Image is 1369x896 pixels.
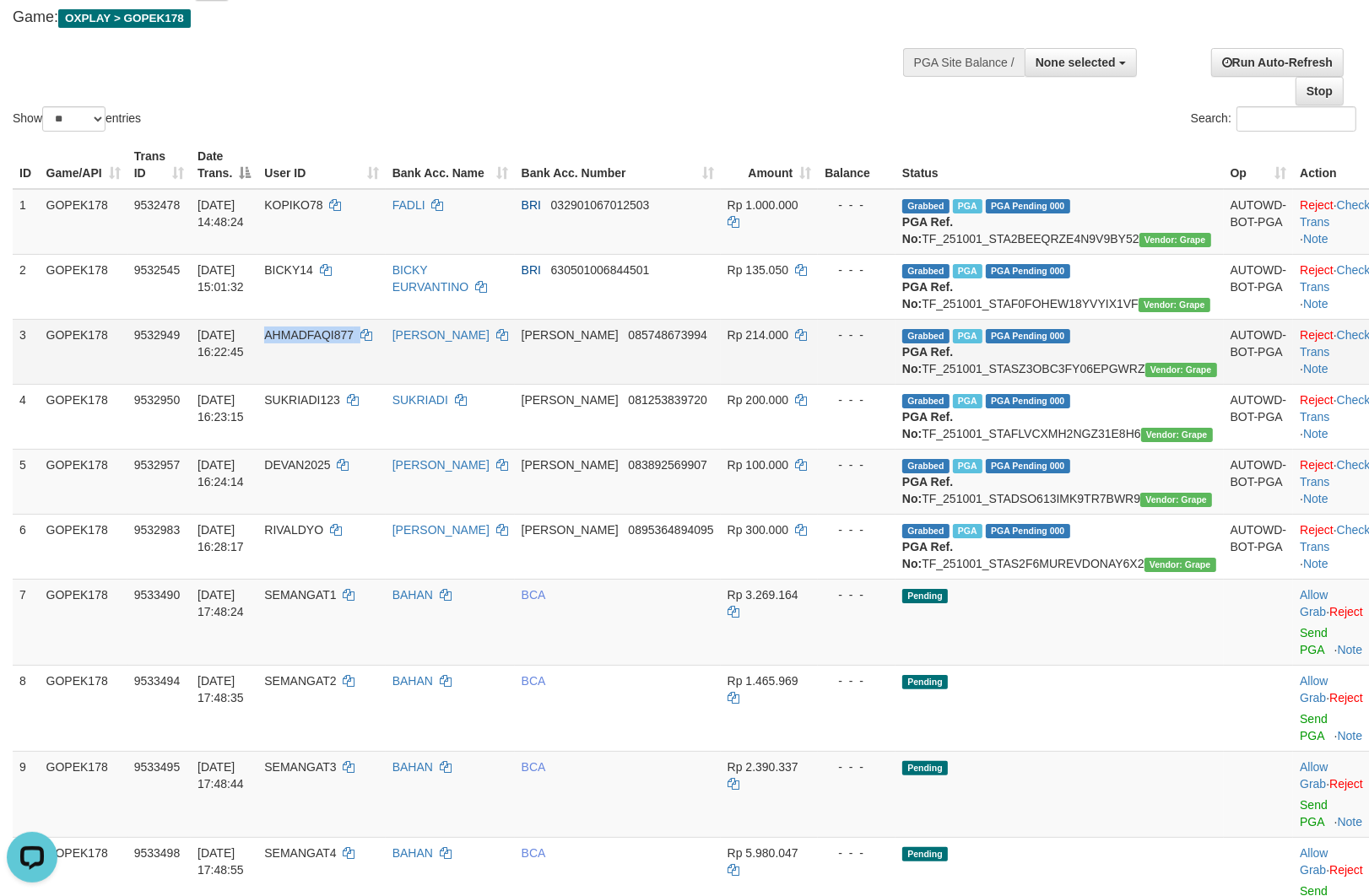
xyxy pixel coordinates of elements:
div: - - - [825,521,889,538]
a: BAHAN [392,760,433,774]
th: Bank Acc. Number: activate to sort column ascending [515,141,721,189]
span: BCA [522,846,545,860]
span: 9532983 [134,523,181,537]
th: Date Trans.: activate to sort column descending [191,141,257,189]
span: Grabbed [902,199,950,213]
span: SEMANGAT3 [264,760,336,774]
span: · [1300,846,1329,877]
input: Search: [1236,106,1356,132]
span: Pending [902,761,948,775]
span: BCA [522,674,545,688]
th: ID [13,141,40,189]
span: 9533490 [134,588,181,602]
a: Reject [1329,777,1363,791]
td: 5 [13,449,40,514]
b: PGA Ref. No: [902,410,953,440]
span: Marked by baopuja [953,394,982,408]
a: Note [1303,492,1328,505]
span: [DATE] 16:22:45 [198,328,244,359]
span: 9533495 [134,760,181,774]
span: Pending [902,847,948,861]
span: PGA Pending [986,264,1070,278]
span: [DATE] 16:24:14 [198,458,244,488]
a: Reject [1300,393,1334,407]
td: AUTOWD-BOT-PGA [1224,514,1294,579]
td: GOPEK178 [40,319,127,384]
span: [DATE] 17:48:55 [198,846,244,877]
div: - - - [825,758,889,775]
td: TF_251001_STAS2F6MUREVDONAY6X2 [896,514,1224,579]
td: AUTOWD-BOT-PGA [1224,189,1294,255]
div: - - - [825,845,889,861]
span: Copy 081253839720 to clipboard [628,393,706,407]
span: [PERSON_NAME] [522,393,619,407]
a: SUKRIADI [392,393,448,407]
td: 2 [13,254,40,319]
div: - - - [825,197,889,213]
span: [DATE] 14:48:24 [198,198,244,229]
a: Reject [1300,198,1334,212]
th: Game/API: activate to sort column ascending [40,141,127,189]
b: PGA Ref. No: [902,540,953,570]
a: FADLI [392,198,425,212]
span: Grabbed [902,329,950,343]
span: 9532545 [134,263,181,277]
span: Copy 085748673994 to clipboard [628,328,706,342]
a: BICKY EURVANTINO [392,263,469,294]
span: [PERSON_NAME] [522,523,619,537]
span: Copy 0895364894095 to clipboard [628,523,713,537]
a: Send PGA [1300,798,1328,829]
a: BAHAN [392,674,433,688]
span: Marked by baopuja [953,199,982,213]
span: [DATE] 16:28:17 [198,523,244,553]
span: Marked by baopuja [953,264,982,278]
span: Vendor URL: https://settle31.1velocity.biz [1145,363,1217,377]
div: - - - [825,262,889,278]
a: [PERSON_NAME] [392,328,490,342]
b: PGA Ref. No: [902,345,953,375]
span: KOPIKO78 [264,198,322,212]
a: Allow Grab [1300,588,1328,618]
span: SUKRIADI123 [264,393,339,407]
td: GOPEK178 [40,665,127,751]
span: [DATE] 17:48:44 [198,760,244,791]
a: Note [1303,427,1328,440]
span: BRI [522,263,541,277]
span: Vendor URL: https://settle31.1velocity.biz [1141,428,1213,442]
span: Rp 3.269.164 [728,588,798,602]
span: SEMANGAT4 [264,846,336,860]
td: AUTOWD-BOT-PGA [1224,384,1294,449]
td: AUTOWD-BOT-PGA [1224,254,1294,319]
span: Rp 200.000 [728,393,788,407]
span: Rp 300.000 [728,523,788,537]
a: Note [1303,557,1328,570]
td: 4 [13,384,40,449]
span: Vendor URL: https://settle31.1velocity.biz [1139,233,1211,247]
td: GOPEK178 [40,449,127,514]
span: Marked by baopuja [953,524,982,538]
span: Pending [902,589,948,603]
span: Grabbed [902,524,950,538]
a: BAHAN [392,588,433,602]
div: - - - [825,456,889,473]
h4: Game: [13,9,896,26]
a: Reject [1329,605,1363,618]
span: Vendor URL: https://settle31.1velocity.biz [1144,558,1216,572]
a: Reject [1300,263,1334,277]
span: Vendor URL: https://settle31.1velocity.biz [1139,298,1210,312]
a: Send PGA [1300,626,1328,656]
span: RIVALDYO [264,523,323,537]
div: PGA Site Balance / [903,48,1025,77]
span: Pending [902,675,948,689]
span: [DATE] 16:23:15 [198,393,244,424]
span: 9533494 [134,674,181,688]
span: Rp 2.390.337 [728,760,798,774]
th: Status [896,141,1224,189]
label: Search: [1191,106,1356,132]
td: GOPEK178 [40,579,127,665]
span: PGA Pending [986,329,1070,343]
td: TF_251001_STASZ3OBC3FY06EPGWRZ [896,319,1224,384]
a: Note [1303,297,1328,310]
span: SEMANGAT2 [264,674,336,688]
span: SEMANGAT1 [264,588,336,602]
